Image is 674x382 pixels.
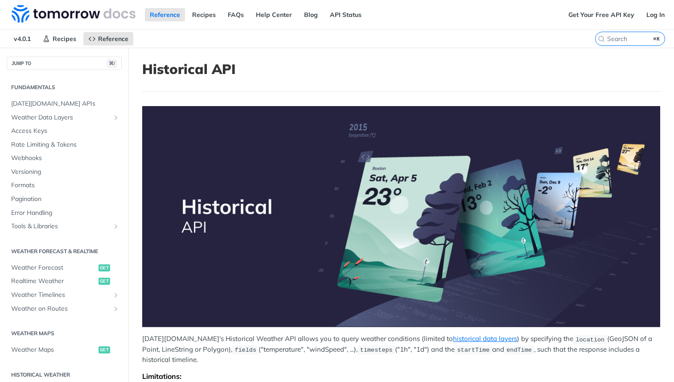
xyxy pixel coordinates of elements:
a: Pagination [7,193,122,206]
span: Recipes [53,35,76,43]
span: Weather Forecast [11,263,96,272]
span: timesteps [360,347,393,353]
a: [DATE][DOMAIN_NAME] APIs [7,97,122,111]
a: Access Keys [7,124,122,138]
span: Access Keys [11,127,119,136]
a: Help Center [251,8,297,21]
span: Weather Timelines [11,291,110,300]
button: Show subpages for Tools & Libraries [112,223,119,230]
a: Error Handling [7,206,122,220]
span: Weather Maps [11,345,96,354]
span: Versioning [11,168,119,177]
span: get [99,264,110,271]
span: fields [234,347,256,353]
span: ⌘/ [107,60,117,67]
span: get [99,346,110,353]
kbd: ⌘K [651,34,662,43]
span: Reference [98,35,128,43]
a: API Status [325,8,366,21]
p: [DATE][DOMAIN_NAME]'s Historical Weather API allows you to query weather conditions (limited to )... [142,334,660,365]
button: JUMP TO⌘/ [7,57,122,70]
span: Webhooks [11,154,119,163]
span: Expand image [142,106,660,327]
a: Realtime Weatherget [7,275,122,288]
h2: Historical Weather [7,371,122,379]
a: Reference [145,8,185,21]
a: Weather Data LayersShow subpages for Weather Data Layers [7,111,122,124]
img: Historical-API.png [142,106,660,327]
span: Error Handling [11,209,119,218]
span: Pagination [11,195,119,204]
a: historical data layers [453,334,517,343]
a: Formats [7,179,122,192]
a: Recipes [38,32,81,45]
a: Reference [83,32,133,45]
a: Weather Forecastget [7,261,122,275]
a: Log In [641,8,670,21]
span: endTime [506,347,532,353]
div: Limitations: [142,372,660,381]
a: Recipes [187,8,221,21]
a: Webhooks [7,152,122,165]
a: Get Your Free API Key [563,8,639,21]
span: v4.0.1 [9,32,36,45]
h1: Historical API [142,61,660,77]
a: Tools & LibrariesShow subpages for Tools & Libraries [7,220,122,233]
a: Weather TimelinesShow subpages for Weather Timelines [7,288,122,302]
svg: Search [598,35,605,42]
h2: Weather Forecast & realtime [7,247,122,255]
a: Blog [299,8,323,21]
span: [DATE][DOMAIN_NAME] APIs [11,99,119,108]
span: Formats [11,181,119,190]
span: Rate Limiting & Tokens [11,140,119,149]
a: Rate Limiting & Tokens [7,138,122,152]
span: Realtime Weather [11,277,96,286]
a: FAQs [223,8,249,21]
span: startTime [457,347,489,353]
button: Show subpages for Weather Data Layers [112,114,119,121]
span: Weather Data Layers [11,113,110,122]
img: Tomorrow.io Weather API Docs [12,5,136,23]
span: Weather on Routes [11,304,110,313]
span: get [99,278,110,285]
a: Versioning [7,165,122,179]
button: Show subpages for Weather Timelines [112,292,119,299]
button: Show subpages for Weather on Routes [112,305,119,312]
a: Weather on RoutesShow subpages for Weather on Routes [7,302,122,316]
h2: Weather Maps [7,329,122,337]
a: Weather Mapsget [7,343,122,357]
span: location [575,336,604,343]
h2: Fundamentals [7,83,122,91]
span: Tools & Libraries [11,222,110,231]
